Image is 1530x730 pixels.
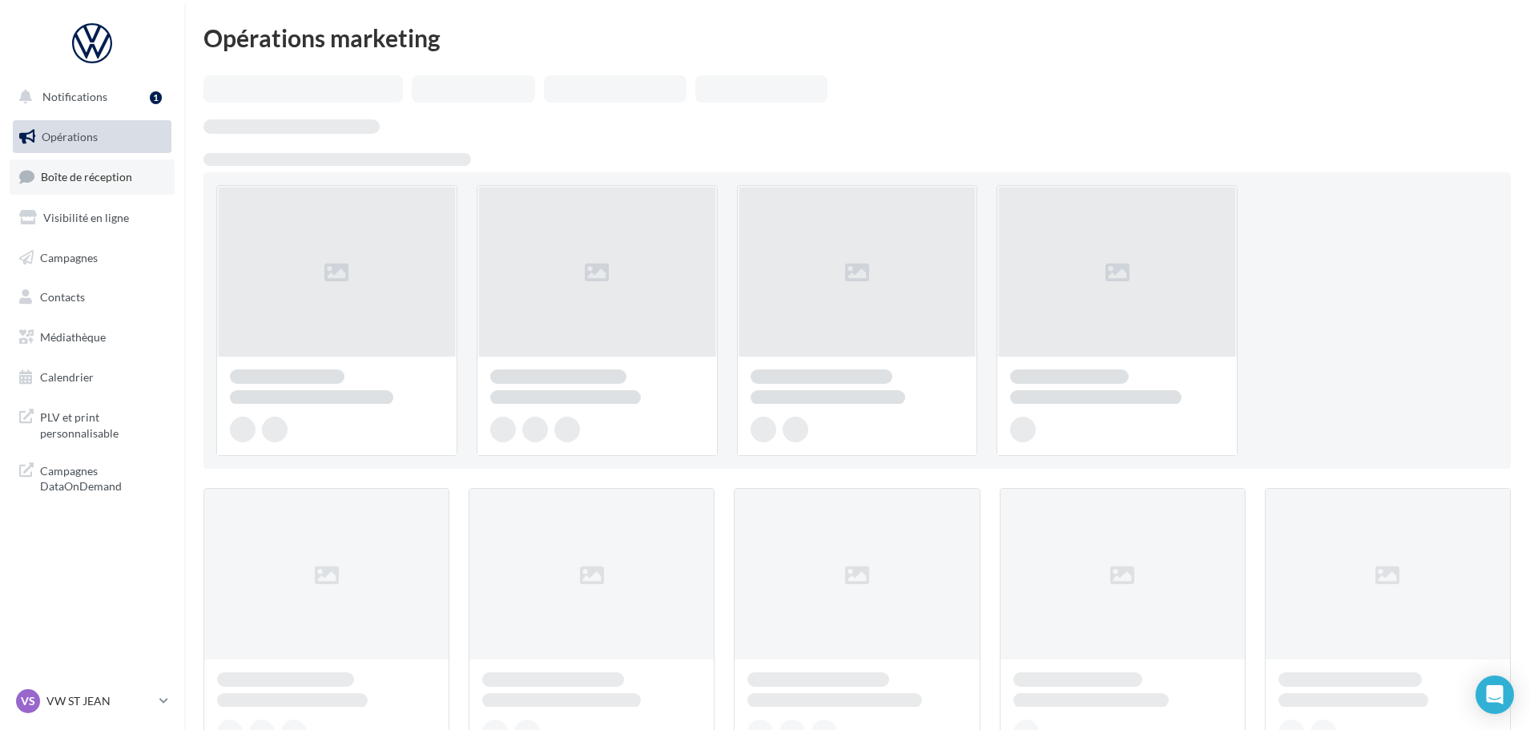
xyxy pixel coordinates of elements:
span: Boîte de réception [41,170,132,184]
span: VS [21,693,35,709]
div: 1 [150,91,162,104]
span: Contacts [40,290,85,304]
div: Opérations marketing [203,26,1511,50]
a: PLV et print personnalisable [10,400,175,447]
div: Open Intercom Messenger [1476,676,1514,714]
a: Contacts [10,280,175,314]
span: Opérations [42,130,98,143]
span: Campagnes DataOnDemand [40,460,165,494]
span: Médiathèque [40,330,106,344]
span: PLV et print personnalisable [40,406,165,441]
a: Campagnes DataOnDemand [10,454,175,501]
span: Campagnes [40,250,98,264]
span: Visibilité en ligne [43,211,129,224]
a: Visibilité en ligne [10,201,175,235]
a: Campagnes [10,241,175,275]
span: Calendrier [40,370,94,384]
a: Boîte de réception [10,159,175,194]
a: Opérations [10,120,175,154]
p: VW ST JEAN [46,693,153,709]
a: Calendrier [10,361,175,394]
button: Notifications 1 [10,80,168,114]
a: Médiathèque [10,321,175,354]
span: Notifications [42,90,107,103]
a: VS VW ST JEAN [13,686,171,716]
